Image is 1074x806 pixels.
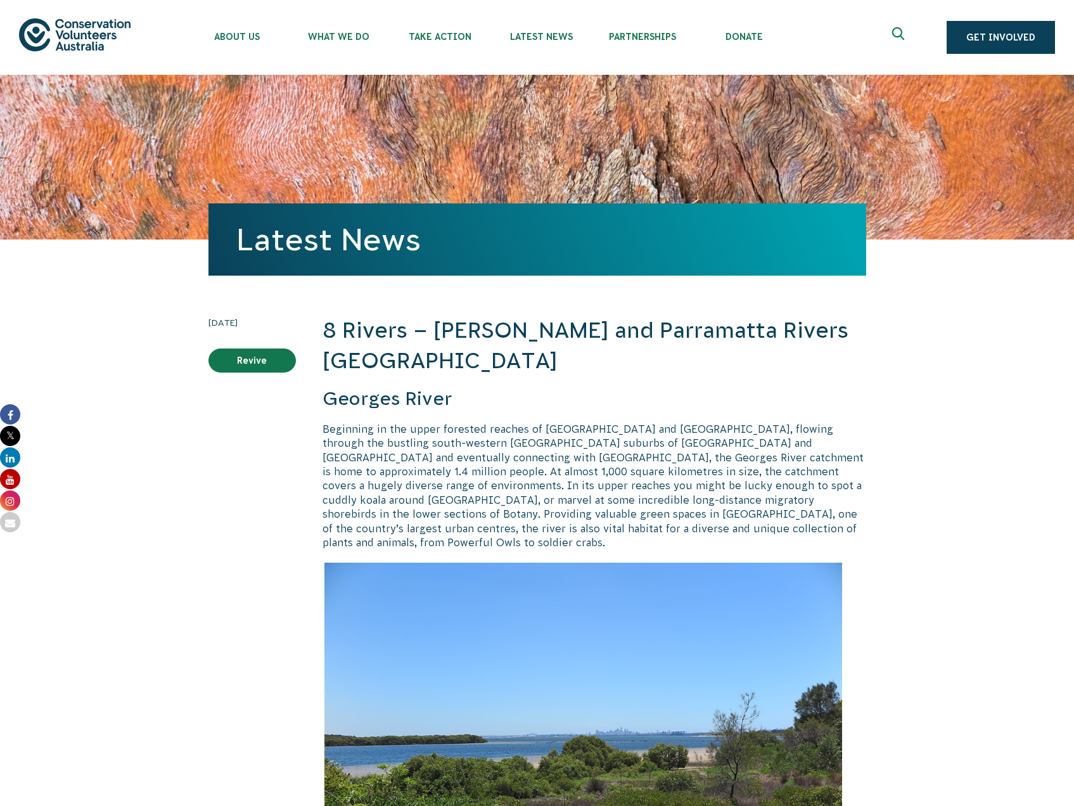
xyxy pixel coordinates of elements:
[323,422,866,550] p: Beginning in the upper forested reaches of [GEOGRAPHIC_DATA] and [GEOGRAPHIC_DATA], flowing throu...
[236,222,421,257] a: Latest News
[19,18,131,51] img: logo.svg
[323,316,866,376] h2: 8 Rivers – [PERSON_NAME] and Parramatta Rivers [GEOGRAPHIC_DATA]
[186,32,288,42] span: About Us
[323,386,866,412] h3: Georges River
[208,316,296,329] time: [DATE]
[288,32,389,42] span: What We Do
[389,32,490,42] span: Take Action
[892,27,908,48] span: Expand search box
[885,22,915,53] button: Expand search box Close search box
[592,32,693,42] span: Partnerships
[208,349,296,373] a: Revive
[693,32,795,42] span: Donate
[490,32,592,42] span: Latest News
[947,21,1055,54] a: Get Involved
